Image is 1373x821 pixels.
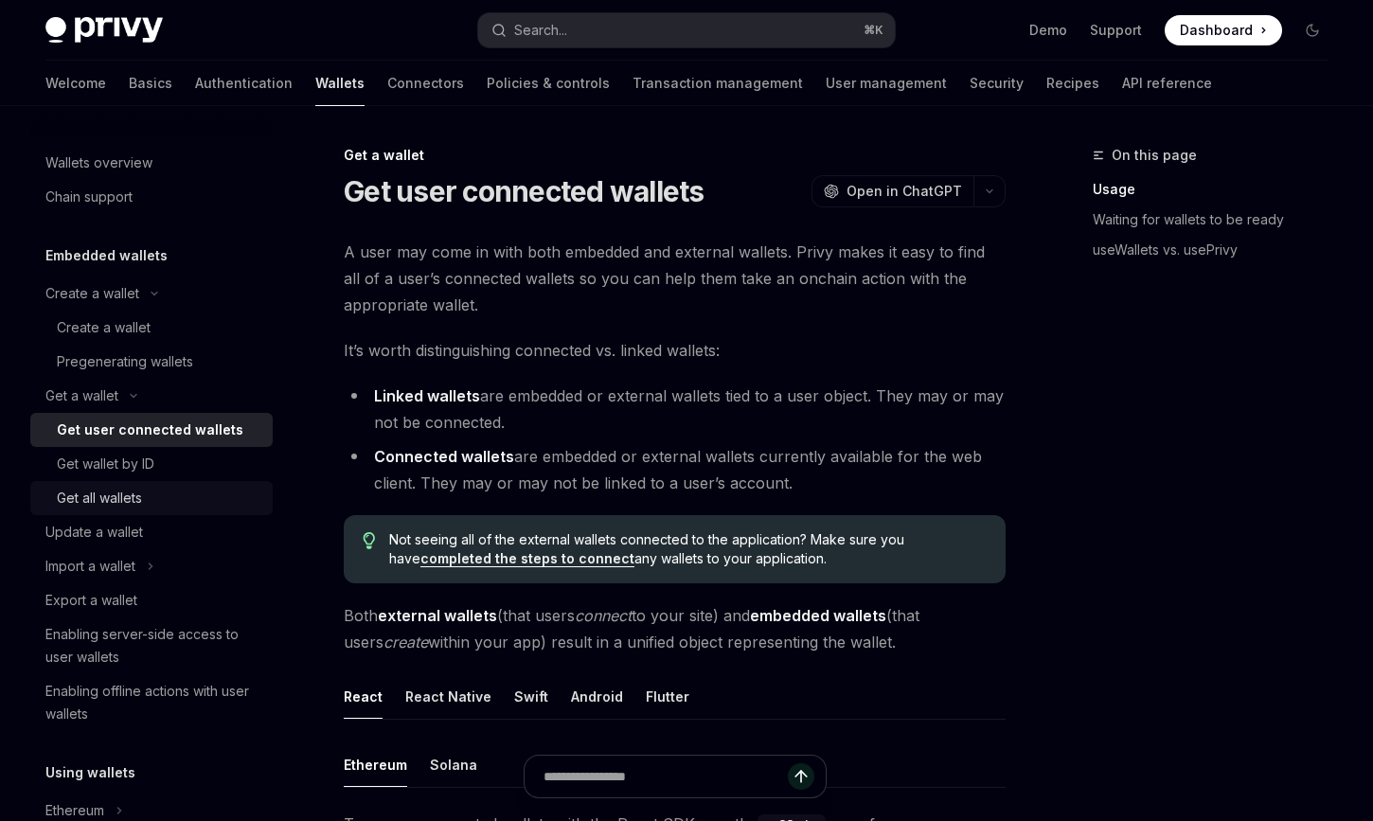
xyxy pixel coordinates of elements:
a: Wallets [315,61,365,106]
button: Open in ChatGPT [811,175,973,207]
a: Wallets overview [30,146,273,180]
button: Swift [514,674,548,719]
h5: Using wallets [45,761,135,784]
strong: external wallets [378,606,497,625]
a: Security [970,61,1024,106]
a: Recipes [1046,61,1099,106]
a: useWallets vs. usePrivy [1093,235,1343,265]
svg: Tip [363,532,376,549]
a: Get wallet by ID [30,447,273,481]
li: are embedded or external wallets currently available for the web client. They may or may not be l... [344,443,1006,496]
h5: Embedded wallets [45,244,168,267]
span: A user may come in with both embedded and external wallets. Privy makes it easy to find all of a ... [344,239,1006,318]
button: Flutter [646,674,689,719]
strong: embedded wallets [750,606,886,625]
a: Get user connected wallets [30,413,273,447]
div: Get user connected wallets [57,419,243,441]
a: Connectors [387,61,464,106]
button: Android [571,674,623,719]
a: User management [826,61,947,106]
button: Solana [430,742,477,787]
div: Create a wallet [45,282,139,305]
div: Get all wallets [57,487,142,509]
div: Create a wallet [57,316,151,339]
div: Get wallet by ID [57,453,154,475]
span: It’s worth distinguishing connected vs. linked wallets: [344,337,1006,364]
div: Wallets overview [45,152,152,174]
div: Search... [514,19,567,42]
a: Support [1090,21,1142,40]
div: Pregenerating wallets [57,350,193,373]
img: dark logo [45,17,163,44]
a: Transaction management [633,61,803,106]
li: are embedded or external wallets tied to a user object. They may or may not be connected. [344,383,1006,436]
span: Open in ChatGPT [847,182,962,201]
a: Welcome [45,61,106,106]
div: Enabling offline actions with user wallets [45,680,261,725]
span: ⌘ K [864,23,883,38]
a: Pregenerating wallets [30,345,273,379]
div: Get a wallet [45,384,118,407]
div: Export a wallet [45,589,137,612]
button: Ethereum [344,742,407,787]
a: completed the steps to connect [420,550,634,567]
a: Enabling server-side access to user wallets [30,617,273,674]
button: Send message [788,763,814,790]
a: Create a wallet [30,311,273,345]
h1: Get user connected wallets [344,174,704,208]
button: React Native [405,674,491,719]
a: Enabling offline actions with user wallets [30,674,273,731]
button: Search...⌘K [478,13,896,47]
a: Policies & controls [487,61,610,106]
span: Not seeing all of the external wallets connected to the application? Make sure you have any walle... [389,530,987,568]
a: Export a wallet [30,583,273,617]
strong: Connected wallets [374,447,514,466]
div: Chain support [45,186,133,208]
a: Get all wallets [30,481,273,515]
em: connect [575,606,632,625]
strong: Linked wallets [374,386,480,405]
div: Import a wallet [45,555,135,578]
a: Update a wallet [30,515,273,549]
a: Waiting for wallets to be ready [1093,205,1343,235]
a: API reference [1122,61,1212,106]
div: Get a wallet [344,146,1006,165]
a: Basics [129,61,172,106]
span: On this page [1112,144,1197,167]
button: Toggle dark mode [1297,15,1328,45]
a: Usage [1093,174,1343,205]
div: Update a wallet [45,521,143,544]
a: Dashboard [1165,15,1282,45]
a: Authentication [195,61,293,106]
div: Enabling server-side access to user wallets [45,623,261,669]
button: React [344,674,383,719]
span: Both (that users to your site) and (that users within your app) result in a unified object repres... [344,602,1006,655]
a: Demo [1029,21,1067,40]
span: Dashboard [1180,21,1253,40]
a: Chain support [30,180,273,214]
em: create [383,633,428,651]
